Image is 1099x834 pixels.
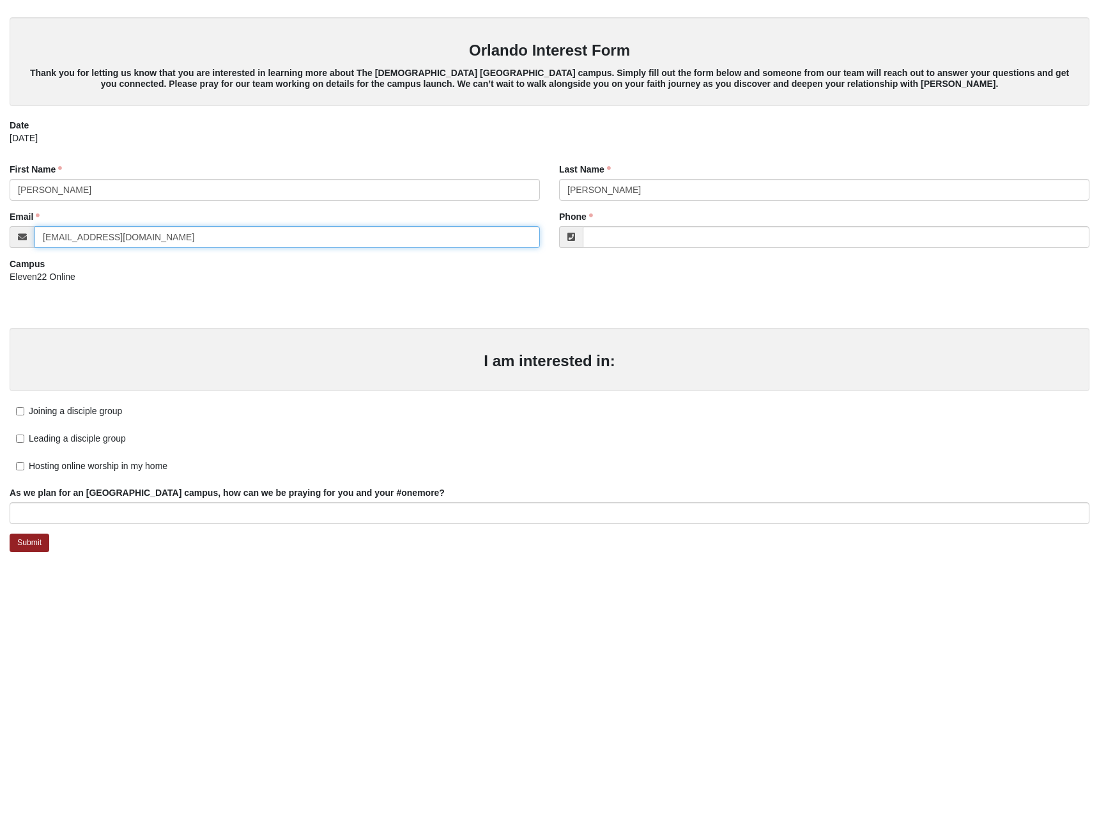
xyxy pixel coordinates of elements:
label: Phone [559,210,593,223]
div: Eleven22 Online [10,270,540,292]
span: Joining a disciple group [29,406,122,416]
a: Submit [10,534,49,552]
label: Last Name [559,163,611,176]
label: Campus [10,258,45,270]
label: As we plan for an [GEOGRAPHIC_DATA] campus, how can we be praying for you and your #onemore? [10,486,445,499]
h3: I am interested in: [22,352,1077,371]
h5: Thank you for letting us know that you are interested in learning more about The [DEMOGRAPHIC_DAT... [22,68,1077,89]
label: Email [10,210,40,223]
label: Date [10,119,29,132]
input: Joining a disciple group [16,407,24,415]
span: Leading a disciple group [29,433,126,444]
h3: Orlando Interest Form [22,42,1077,60]
input: Hosting online worship in my home [16,462,24,470]
label: First Name [10,163,62,176]
div: [DATE] [10,132,1089,153]
input: Leading a disciple group [16,435,24,443]
span: Hosting online worship in my home [29,461,167,471]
